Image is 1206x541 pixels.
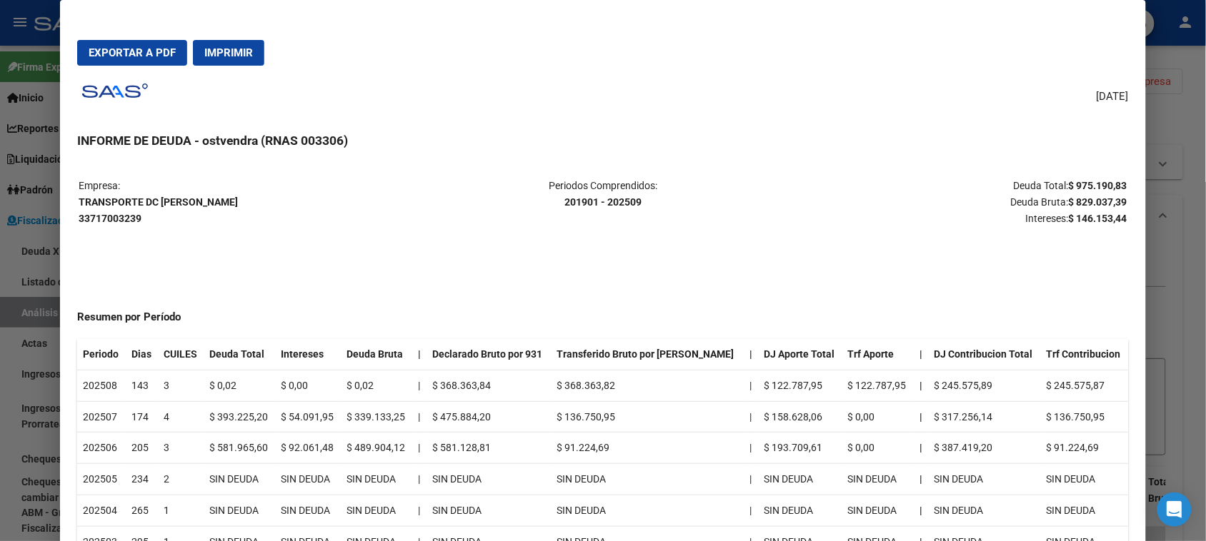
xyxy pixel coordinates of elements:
[79,196,238,224] strong: TRANSPORTE DC [PERSON_NAME] 33717003239
[551,370,744,401] td: $ 368.363,82
[759,433,842,464] td: $ 193.709,61
[759,339,842,370] th: DJ Aporte Total
[914,495,928,526] th: |
[275,401,341,433] td: $ 54.091,95
[77,433,125,464] td: 202506
[204,46,253,59] span: Imprimir
[759,370,842,401] td: $ 122.787,95
[744,495,758,526] td: |
[914,401,928,433] th: |
[158,433,204,464] td: 3
[158,464,204,495] td: 2
[341,401,412,433] td: $ 339.133,25
[412,339,427,370] th: |
[126,433,158,464] td: 205
[158,401,204,433] td: 4
[204,495,275,526] td: SIN DEUDA
[126,339,158,370] th: Dias
[412,433,427,464] td: |
[842,401,914,433] td: $ 0,00
[759,401,842,433] td: $ 158.628,06
[929,370,1041,401] td: $ 245.575,89
[275,339,341,370] th: Intereses
[551,464,744,495] td: SIN DEUDA
[564,196,642,208] strong: 201901 - 202509
[427,495,552,526] td: SIN DEUDA
[1041,495,1129,526] td: SIN DEUDA
[204,464,275,495] td: SIN DEUDA
[412,370,427,401] td: |
[427,433,552,464] td: $ 581.128,81
[929,401,1041,433] td: $ 317.256,14
[744,433,758,464] td: |
[77,40,187,66] button: Exportar a PDF
[204,433,275,464] td: $ 581.965,60
[193,40,264,66] button: Imprimir
[744,339,758,370] th: |
[427,339,552,370] th: Declarado Bruto por 931
[341,495,412,526] td: SIN DEUDA
[427,464,552,495] td: SIN DEUDA
[1069,196,1127,208] strong: $ 829.037,39
[759,495,842,526] td: SIN DEUDA
[89,46,176,59] span: Exportar a PDF
[275,433,341,464] td: $ 92.061,48
[929,433,1041,464] td: $ 387.419,20
[341,433,412,464] td: $ 489.904,12
[158,370,204,401] td: 3
[341,339,412,370] th: Deuda Bruta
[77,131,1128,150] h3: INFORME DE DEUDA - ostvendra (RNAS 003306)
[275,495,341,526] td: SIN DEUDA
[77,309,1128,325] h4: Resumen por Período
[842,495,914,526] td: SIN DEUDA
[341,370,412,401] td: $ 0,02
[744,370,758,401] td: |
[126,370,158,401] td: 143
[427,401,552,433] td: $ 475.884,20
[427,370,552,401] td: $ 368.363,84
[1097,89,1129,105] span: [DATE]
[1041,370,1129,401] td: $ 245.575,87
[929,495,1041,526] td: SIN DEUDA
[1041,433,1129,464] td: $ 91.224,69
[158,495,204,526] td: 1
[275,370,341,401] td: $ 0,00
[77,495,125,526] td: 202504
[929,339,1041,370] th: DJ Contribucion Total
[158,339,204,370] th: CUILES
[842,339,914,370] th: Trf Aporte
[77,370,125,401] td: 202508
[759,464,842,495] td: SIN DEUDA
[77,464,125,495] td: 202505
[204,339,275,370] th: Deuda Total
[412,464,427,495] td: |
[929,464,1041,495] td: SIN DEUDA
[1041,339,1129,370] th: Trf Contribucion
[551,433,744,464] td: $ 91.224,69
[204,370,275,401] td: $ 0,02
[914,433,928,464] th: |
[914,339,928,370] th: |
[551,339,744,370] th: Transferido Bruto por [PERSON_NAME]
[744,401,758,433] td: |
[79,178,427,226] p: Empresa:
[77,339,125,370] th: Periodo
[551,401,744,433] td: $ 136.750,95
[126,401,158,433] td: 174
[412,495,427,526] td: |
[1041,401,1129,433] td: $ 136.750,95
[842,370,914,401] td: $ 122.787,95
[429,178,777,211] p: Periodos Comprendidos:
[914,370,928,401] th: |
[1069,180,1127,191] strong: $ 975.190,83
[1041,464,1129,495] td: SIN DEUDA
[341,464,412,495] td: SIN DEUDA
[842,464,914,495] td: SIN DEUDA
[1157,492,1192,527] div: Open Intercom Messenger
[275,464,341,495] td: SIN DEUDA
[412,401,427,433] td: |
[204,401,275,433] td: $ 393.225,20
[914,464,928,495] th: |
[126,495,158,526] td: 265
[77,401,125,433] td: 202507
